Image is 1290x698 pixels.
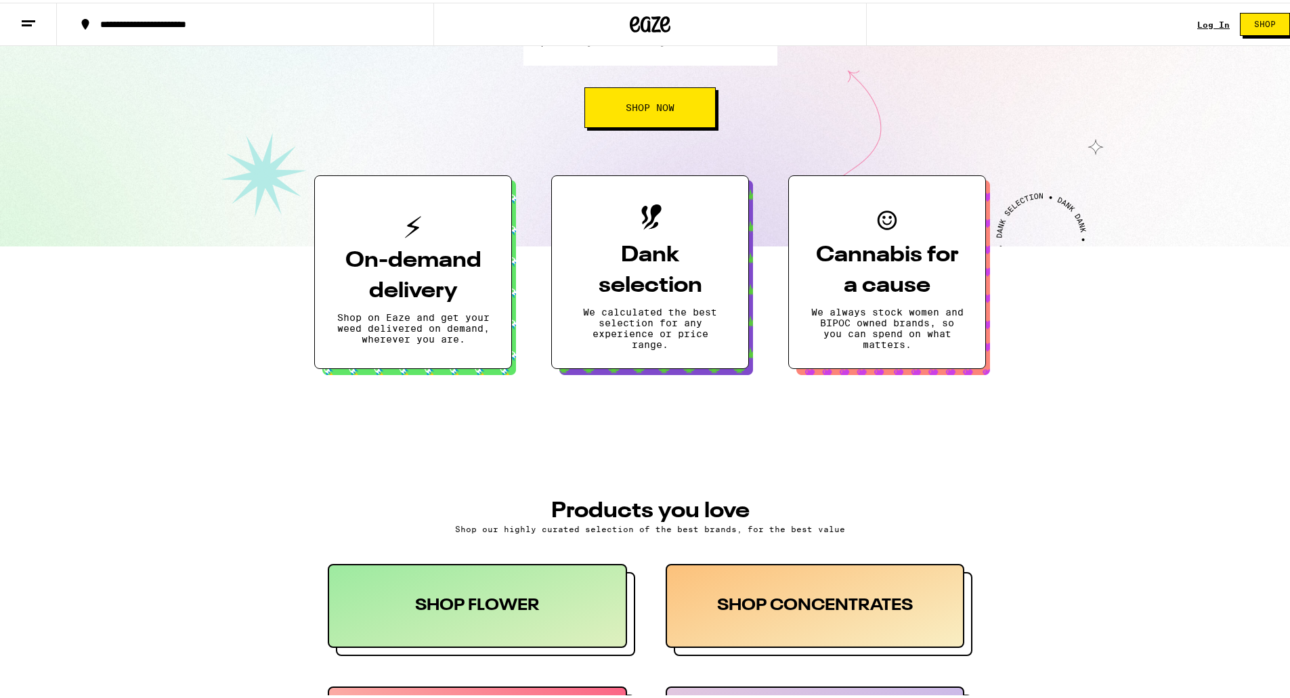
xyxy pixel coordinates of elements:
[1197,18,1230,26] a: Log In
[584,85,716,125] button: Shop Now
[574,238,727,299] h3: Dank selection
[666,561,965,645] div: SHOP CONCENTRATES
[328,498,972,519] h3: PRODUCTS YOU LOVE
[666,561,973,653] button: SHOP CONCENTRATES
[328,561,627,645] div: SHOP FLOWER
[788,173,986,366] button: Cannabis for a causeWe always stock women and BIPOC owned brands, so you can spend on what matters.
[8,9,98,20] span: Hi. Need any help?
[1254,18,1276,26] span: Shop
[314,173,512,366] button: On-demand deliveryShop on Eaze and get your weed delivered on demand, wherever you are.
[337,243,490,304] h3: On-demand delivery
[811,304,964,347] p: We always stock women and BIPOC owned brands, so you can spend on what matters.
[337,309,490,342] p: Shop on Eaze and get your weed delivered on demand, wherever you are.
[328,561,635,653] button: SHOP FLOWER
[551,173,749,366] button: Dank selectionWe calculated the best selection for any experience or price range.
[328,522,972,531] p: Shop our highly curated selection of the best brands, for the best value
[574,304,727,347] p: We calculated the best selection for any experience or price range.
[811,238,964,299] h3: Cannabis for a cause
[626,100,674,110] span: Shop Now
[1240,10,1290,33] button: Shop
